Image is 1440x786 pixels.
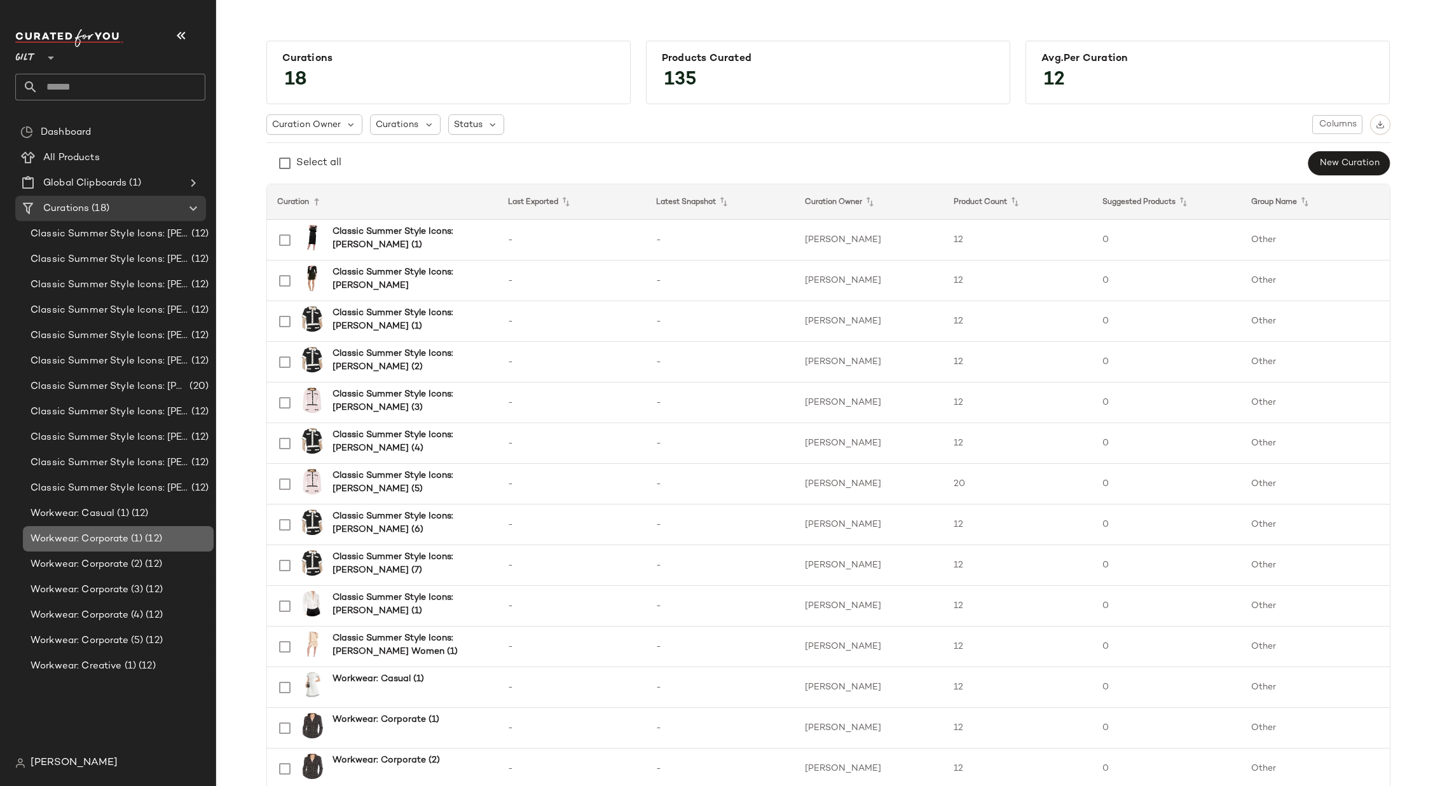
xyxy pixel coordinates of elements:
[136,659,156,674] span: (12)
[646,261,795,301] td: -
[1092,301,1241,342] td: 0
[646,423,795,464] td: -
[943,667,1092,708] td: 12
[1241,342,1390,383] td: Other
[282,53,615,65] div: Curations
[299,347,325,372] img: 1050237379_RLLATH.jpg
[143,608,163,623] span: (12)
[189,252,209,267] span: (12)
[31,430,189,445] span: Classic Summer Style Icons: [PERSON_NAME] (7)
[189,456,209,470] span: (12)
[795,545,943,586] td: [PERSON_NAME]
[189,227,209,241] span: (12)
[646,383,795,423] td: -
[1092,220,1241,261] td: 0
[333,591,483,618] b: Classic Summer Style Icons: [PERSON_NAME] (1)
[1241,464,1390,505] td: Other
[498,464,647,505] td: -
[43,176,127,191] span: Global Clipboards
[646,586,795,627] td: -
[1092,586,1241,627] td: 0
[1031,57,1078,103] span: 12
[272,57,320,103] span: 18
[31,329,189,343] span: Classic Summer Style Icons: [PERSON_NAME] (3)
[498,667,647,708] td: -
[1241,423,1390,464] td: Other
[299,469,325,494] img: 1050158965_RLLATH.jpg
[31,659,136,674] span: Workwear: Creative (1)
[943,423,1092,464] td: 12
[299,713,325,738] img: 1050158638_RLLATH.jpg
[943,586,1092,627] td: 12
[31,481,189,496] span: Classic Summer Style Icons: [PERSON_NAME] Women (1)
[498,586,647,627] td: -
[333,672,424,686] b: Workwear: Casual (1)
[498,708,647,749] td: -
[795,342,943,383] td: [PERSON_NAME]
[333,225,483,252] b: Classic Summer Style Icons: [PERSON_NAME] (1)
[299,591,325,616] img: 1415354607_RLLATH.jpg
[943,342,1092,383] td: 12
[498,423,647,464] td: -
[795,627,943,667] td: [PERSON_NAME]
[795,586,943,627] td: [PERSON_NAME]
[943,464,1092,505] td: 20
[646,220,795,261] td: -
[646,627,795,667] td: -
[795,423,943,464] td: [PERSON_NAME]
[31,303,189,318] span: Classic Summer Style Icons: [PERSON_NAME] (2)
[31,583,143,597] span: Workwear: Corporate (3)
[189,405,209,419] span: (12)
[333,306,483,333] b: Classic Summer Style Icons: [PERSON_NAME] (1)
[1308,151,1390,175] button: New Curation
[31,227,189,241] span: Classic Summer Style Icons: [PERSON_NAME] (1)
[143,583,163,597] span: (12)
[652,57,710,103] span: 135
[1318,119,1356,130] span: Columns
[662,53,994,65] div: Products Curated
[498,342,647,383] td: -
[376,118,418,132] span: Curations
[333,713,439,726] b: Workwear: Corporate (1)
[1376,120,1385,129] img: svg%3e
[795,667,943,708] td: [PERSON_NAME]
[498,261,647,301] td: -
[1241,505,1390,545] td: Other
[333,510,483,536] b: Classic Summer Style Icons: [PERSON_NAME] (6)
[1241,586,1390,627] td: Other
[1241,627,1390,667] td: Other
[31,634,143,648] span: Workwear: Corporate (5)
[498,627,647,667] td: -
[31,532,142,546] span: Workwear: Corporate (1)
[1092,383,1241,423] td: 0
[1092,423,1241,464] td: 0
[1241,220,1390,261] td: Other
[15,758,25,768] img: svg%3e
[795,708,943,749] td: [PERSON_NAME]
[795,261,943,301] td: [PERSON_NAME]
[498,545,647,586] td: -
[143,634,163,648] span: (12)
[1092,545,1241,586] td: 0
[943,184,1092,220] th: Product Count
[299,225,325,250] img: 1452189116_RLLATH.jpg
[646,464,795,505] td: -
[646,545,795,586] td: -
[43,201,89,216] span: Curations
[943,261,1092,301] td: 12
[1241,667,1390,708] td: Other
[333,469,483,496] b: Classic Summer Style Icons: [PERSON_NAME] (5)
[142,532,162,546] span: (12)
[1092,464,1241,505] td: 0
[31,608,143,623] span: Workwear: Corporate (4)
[454,118,483,132] span: Status
[299,510,325,535] img: 1050237379_RLLATH.jpg
[795,505,943,545] td: [PERSON_NAME]
[299,428,325,454] img: 1050237379_RLLATH.jpg
[498,383,647,423] td: -
[795,383,943,423] td: [PERSON_NAME]
[943,505,1092,545] td: 12
[333,754,440,767] b: Workwear: Corporate (2)
[31,379,187,394] span: Classic Summer Style Icons: [PERSON_NAME] (5)
[646,342,795,383] td: -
